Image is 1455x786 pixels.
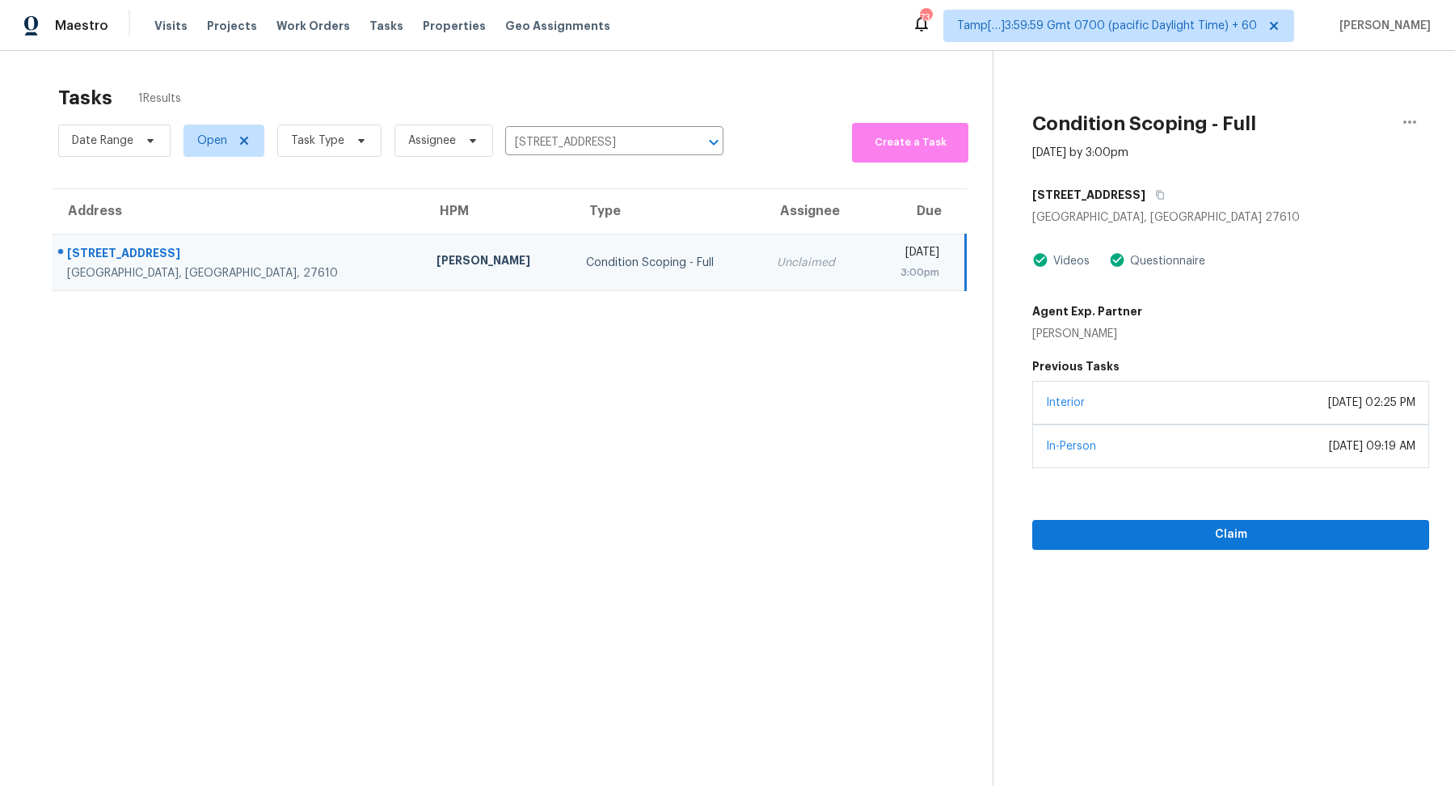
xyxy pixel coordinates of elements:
[1032,520,1429,550] button: Claim
[852,123,968,163] button: Create a Task
[197,133,227,149] span: Open
[1032,145,1128,161] div: [DATE] by 3:00pm
[138,91,181,107] span: 1 Results
[436,252,559,273] div: [PERSON_NAME]
[1032,187,1145,203] h5: [STREET_ADDRESS]
[1109,251,1125,268] img: Artifact Present Icon
[423,18,486,34] span: Properties
[67,265,411,281] div: [GEOGRAPHIC_DATA], [GEOGRAPHIC_DATA], 27610
[881,244,939,264] div: [DATE]
[1046,397,1085,408] a: Interior
[1048,253,1090,269] div: Videos
[920,10,931,26] div: 734
[55,18,108,34] span: Maestro
[1032,326,1142,342] div: [PERSON_NAME]
[777,255,855,271] div: Unclaimed
[1328,395,1415,411] div: [DATE] 02:25 PM
[369,20,403,32] span: Tasks
[1045,525,1416,545] span: Claim
[207,18,257,34] span: Projects
[276,18,350,34] span: Work Orders
[860,133,960,152] span: Create a Task
[764,189,868,235] th: Assignee
[1329,438,1415,454] div: [DATE] 09:19 AM
[868,189,965,235] th: Due
[52,189,424,235] th: Address
[1032,209,1429,226] div: [GEOGRAPHIC_DATA], [GEOGRAPHIC_DATA] 27610
[1032,303,1142,319] h5: Agent Exp. Partner
[957,18,1257,34] span: Tamp[…]3:59:59 Gmt 0700 (pacific Daylight Time) + 60
[573,189,764,235] th: Type
[702,131,725,154] button: Open
[881,264,939,281] div: 3:00pm
[72,133,133,149] span: Date Range
[1125,253,1205,269] div: Questionnaire
[586,255,751,271] div: Condition Scoping - Full
[1145,180,1167,209] button: Copy Address
[67,245,411,265] div: [STREET_ADDRESS]
[1032,116,1256,132] h2: Condition Scoping - Full
[505,18,610,34] span: Geo Assignments
[408,133,456,149] span: Assignee
[424,189,572,235] th: HPM
[291,133,344,149] span: Task Type
[58,90,112,106] h2: Tasks
[1333,18,1431,34] span: [PERSON_NAME]
[154,18,188,34] span: Visits
[1032,251,1048,268] img: Artifact Present Icon
[1046,441,1096,452] a: In-Person
[505,130,678,155] input: Search by address
[1032,358,1429,374] h5: Previous Tasks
